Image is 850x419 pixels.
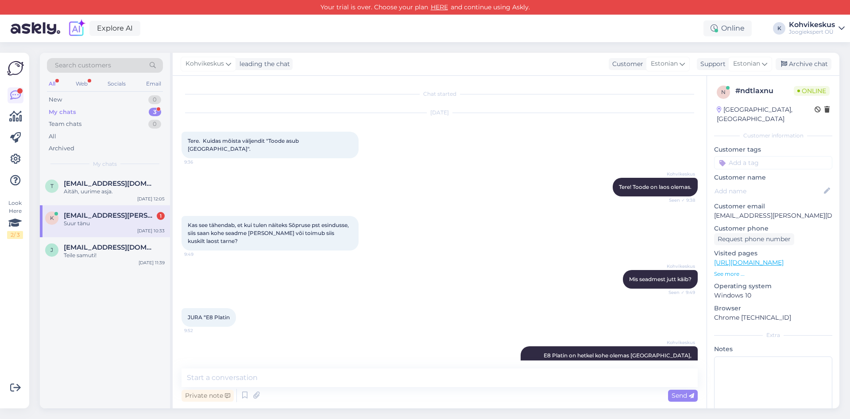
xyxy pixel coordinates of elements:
[662,289,695,296] span: Seen ✓ 9:49
[188,314,230,321] span: JURA “E8 Platin
[662,263,695,270] span: Kohvikeskus
[7,60,24,77] img: Askly Logo
[149,108,161,117] div: 3
[49,120,81,129] div: Team chats
[629,276,692,282] span: Mis seadmest jutt käib?
[184,251,217,258] span: 9:49
[49,108,76,117] div: My chats
[662,197,695,204] span: Seen ✓ 9:38
[651,59,678,69] span: Estonian
[662,339,695,346] span: Kohvikeskus
[7,199,23,239] div: Look Here
[49,144,74,153] div: Archived
[185,59,224,69] span: Kohvikeskus
[50,247,53,253] span: j
[64,251,165,259] div: Teile samuti!
[714,304,832,313] p: Browser
[74,78,89,90] div: Web
[157,212,165,220] div: 1
[714,211,832,220] p: [EMAIL_ADDRESS][PERSON_NAME][DOMAIN_NAME]
[609,59,643,69] div: Customer
[139,259,165,266] div: [DATE] 11:39
[714,202,832,211] p: Customer email
[182,90,698,98] div: Chat started
[776,58,831,70] div: Archive chat
[672,392,694,399] span: Send
[7,231,23,239] div: 2 / 3
[47,78,57,90] div: All
[50,215,54,221] span: k
[733,59,760,69] span: Estonian
[662,171,695,177] span: Kohvikeskus
[55,61,111,70] span: Search customers
[721,89,726,95] span: n
[49,95,62,104] div: New
[144,78,163,90] div: Email
[714,345,832,354] p: Notes
[106,78,127,90] div: Socials
[715,186,822,196] input: Add name
[182,109,698,117] div: [DATE]
[714,258,784,266] a: [URL][DOMAIN_NAME]
[714,233,794,245] div: Request phone number
[67,19,86,38] img: explore-ai
[789,21,835,28] div: Kohvikeskus
[184,159,217,165] span: 9:36
[93,160,117,168] span: My chats
[89,21,140,36] a: Explore AI
[137,227,165,234] div: [DATE] 10:33
[148,120,161,129] div: 0
[137,196,165,202] div: [DATE] 12:05
[64,188,165,196] div: Aitäh, uurime asja.
[236,59,290,69] div: leading the chat
[714,145,832,154] p: Customer tags
[148,95,161,104] div: 0
[714,331,832,339] div: Extra
[714,270,832,278] p: See more ...
[64,211,156,219] span: kalev.lillo@gmail.com
[64,219,165,227] div: Suur tänu
[714,313,832,322] p: Chrome [TECHNICAL_ID]
[714,224,832,233] p: Customer phone
[64,243,156,251] span: joseanedegiacomo@gmail.com
[49,132,56,141] div: All
[714,249,832,258] p: Visited pages
[789,21,845,35] a: KohvikeskusJoogiekspert OÜ
[794,86,830,96] span: Online
[428,3,451,11] a: HERE
[789,28,835,35] div: Joogiekspert OÜ
[714,282,832,291] p: Operating system
[703,20,752,36] div: Online
[714,291,832,300] p: Windows 10
[188,137,300,152] span: Tere. Kuidas mõista väljendit "Toode asub [GEOGRAPHIC_DATA]".
[697,59,726,69] div: Support
[184,327,217,334] span: 9:52
[544,352,693,367] span: E8 Platin on hetkel kohe olemas [GEOGRAPHIC_DATA], Rakvere ja Tartu esindustes
[714,173,832,182] p: Customer name
[619,184,692,190] span: Tere! Toode on laos olemas.
[717,105,815,124] div: [GEOGRAPHIC_DATA], [GEOGRAPHIC_DATA]
[188,222,350,244] span: Kas see tähendab, et kui tulen näiteks Sõpruse pst esindusse, siis saan kohe seadme [PERSON_NAME]...
[50,183,54,189] span: t
[714,132,832,140] div: Customer information
[714,156,832,169] input: Add a tag
[64,180,156,188] span: tammemaret@gmail.com
[773,22,785,35] div: K
[735,86,794,96] div: # ndtlaxnu
[182,390,234,402] div: Private note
